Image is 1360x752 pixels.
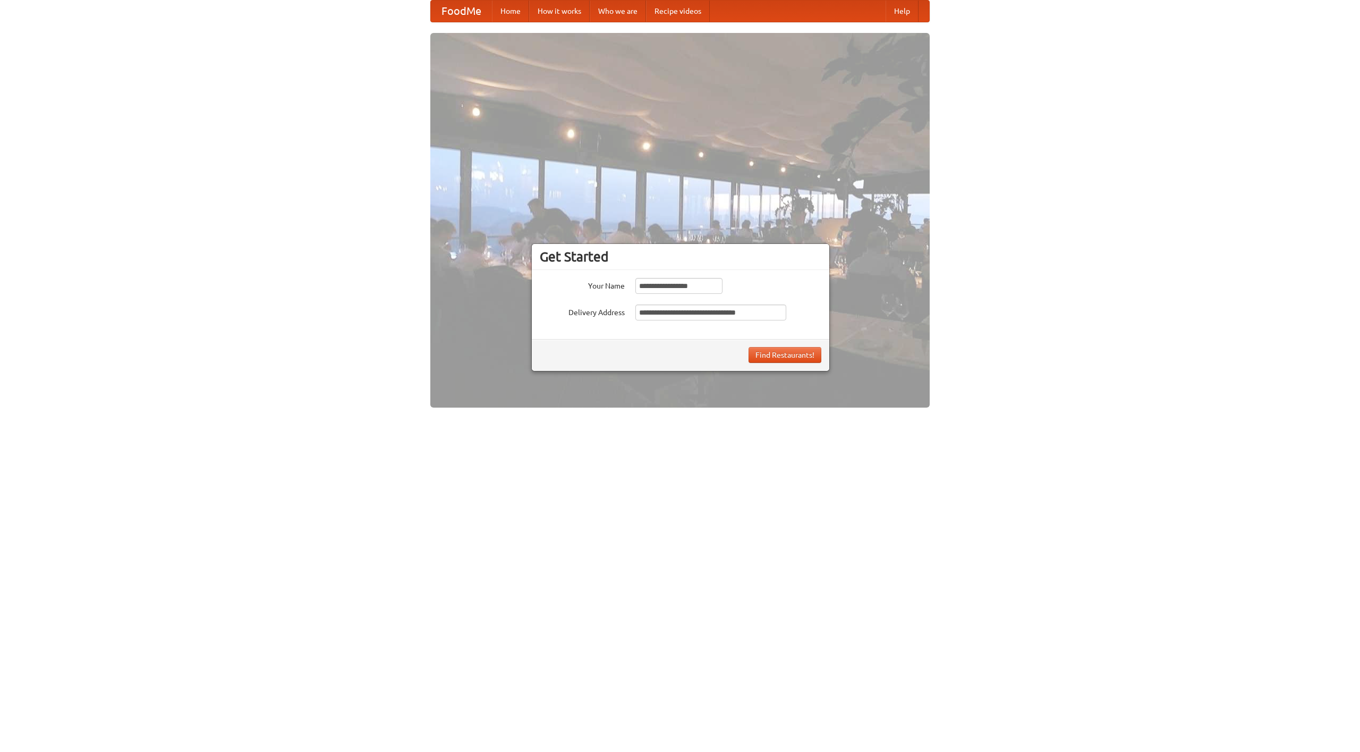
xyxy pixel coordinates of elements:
a: FoodMe [431,1,492,22]
a: How it works [529,1,590,22]
a: Home [492,1,529,22]
a: Help [886,1,919,22]
label: Delivery Address [540,305,625,318]
h3: Get Started [540,249,821,265]
button: Find Restaurants! [749,347,821,363]
label: Your Name [540,278,625,291]
a: Who we are [590,1,646,22]
a: Recipe videos [646,1,710,22]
